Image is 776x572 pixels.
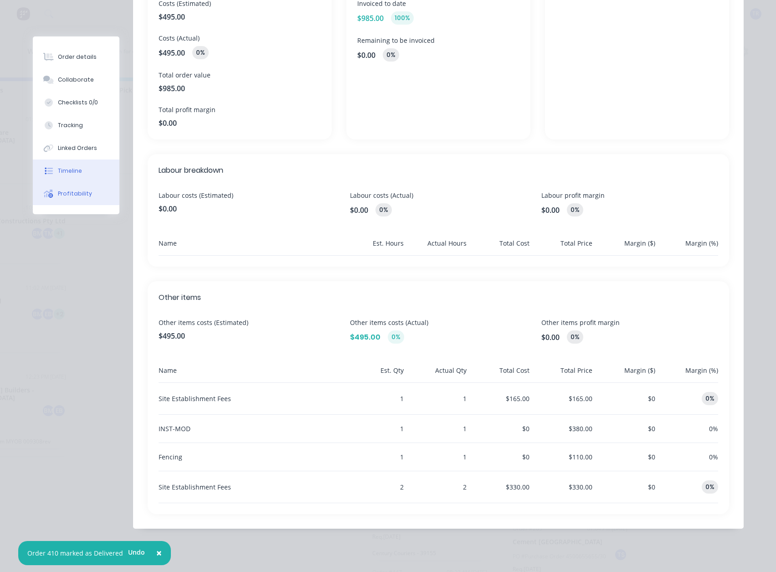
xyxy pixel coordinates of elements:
div: Est. Hours [344,238,404,255]
span: Other items profit margin [541,318,718,327]
div: Total Price [533,238,592,255]
div: 2 [344,471,404,503]
div: Total Price [533,366,592,382]
button: Close [147,542,171,564]
span: $0.00 [159,203,335,214]
div: 0% [388,330,404,344]
button: Checklists 0/0 [33,91,119,114]
div: Total Cost [470,238,529,255]
button: Collaborate [33,68,119,91]
span: $985.00 [159,83,321,94]
div: $110.00 [533,443,592,471]
div: Collaborate [58,76,94,84]
button: $0 [648,394,655,403]
div: Margin (%) [659,366,718,382]
div: Order details [58,53,97,61]
div: 1 [407,443,467,471]
div: 2 [407,471,467,503]
div: Site Establishment Fees [159,383,341,414]
button: $0 [648,482,655,492]
div: INST-MOD [159,415,341,443]
div: 0% [702,480,718,494]
div: Est. Qty [344,366,404,382]
div: 0% [702,392,718,405]
div: Margin ($) [596,238,655,255]
div: Profitability [58,190,92,198]
div: Margin (%) [659,238,718,255]
span: $0.00 [159,118,177,129]
span: Other items costs (Actual) [350,318,527,327]
div: $330.00 [533,471,592,503]
span: Costs (Actual) [159,33,321,43]
span: $495.00 [350,332,380,343]
div: $0 [596,415,655,443]
span: $0 [648,483,655,491]
button: Undo [123,546,150,559]
div: 0% [375,203,392,216]
button: Profitability [33,182,119,205]
div: $0 [596,443,655,471]
span: $0.00 [357,50,375,61]
div: Fencing [159,443,341,471]
div: 0 % [383,48,399,62]
div: Actual Hours [407,238,467,255]
div: Site Establishment Fees [159,471,341,503]
div: Name [159,238,341,255]
div: 0% [659,415,718,443]
span: Remaining to be invoiced [357,36,519,45]
span: Labour breakdown [159,165,718,176]
span: Labour costs (Estimated) [159,191,335,200]
div: 1 [407,383,467,414]
span: $0.00 [350,205,368,216]
div: 0% [192,46,209,59]
div: 1 [407,415,467,443]
button: Linked Orders [33,137,119,160]
div: $330.00 [470,471,529,503]
div: 0% [567,203,583,216]
div: Checklists 0/0 [58,98,98,107]
span: $0.00 [541,205,560,216]
span: $495.00 [159,330,335,341]
div: Linked Orders [58,144,97,152]
div: Margin ($) [596,366,655,382]
button: Order details [33,46,119,68]
span: × [156,546,162,559]
div: Tracking [58,121,83,129]
div: $0 [470,443,529,471]
button: Timeline [33,160,119,182]
div: 0% [567,330,583,344]
div: 1 [344,443,404,471]
span: Total order value [159,70,321,80]
div: Total Cost [470,366,529,382]
div: 1 [344,383,404,414]
div: $0 [470,415,529,443]
div: $165.00 [470,383,529,414]
div: 0% [659,443,718,471]
div: $380.00 [533,415,592,443]
div: Order 410 marked as Delivered [27,548,123,558]
span: $0.00 [541,332,560,343]
span: Other items [159,292,718,303]
span: Labour profit margin [541,191,718,200]
button: Tracking [33,114,119,137]
span: $985.00 [357,13,384,24]
span: $495.00 [159,11,321,22]
div: Actual Qty [407,366,467,382]
span: Other items costs (Estimated) [159,318,335,327]
span: Total profit margin [159,105,321,114]
div: 100 % [391,11,414,25]
div: $165.00 [533,383,592,414]
span: Labour costs (Actual) [350,191,527,200]
span: $495.00 [159,47,185,58]
div: Name [159,366,341,382]
div: 1 [344,415,404,443]
div: Timeline [58,167,82,175]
